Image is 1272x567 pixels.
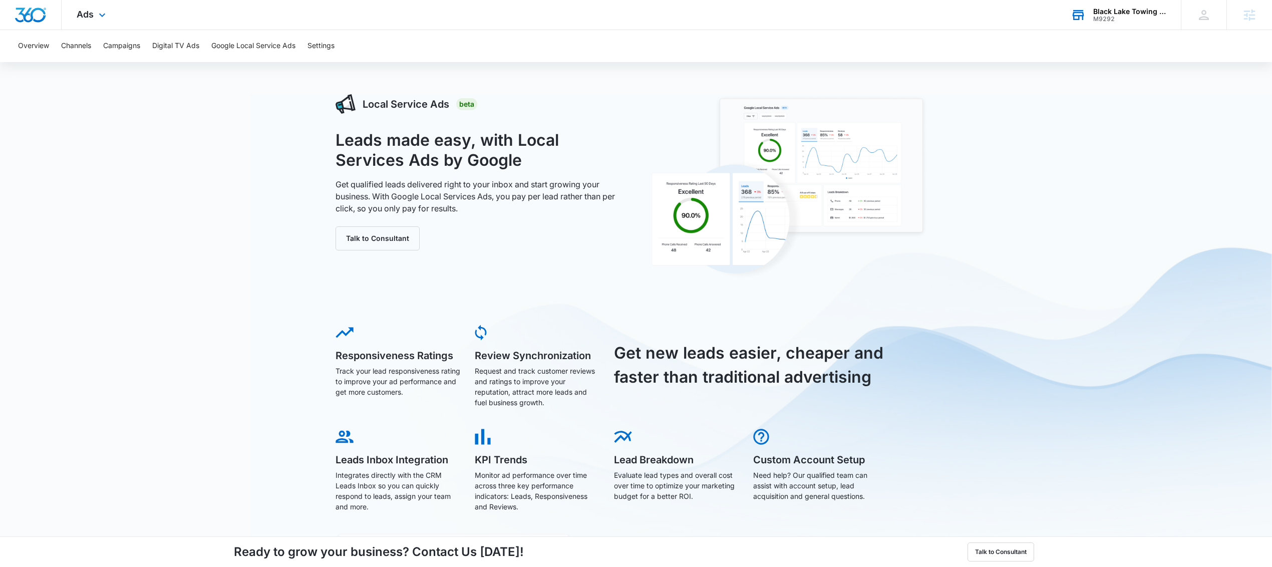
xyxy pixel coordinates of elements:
h3: Local Service Ads [363,97,449,112]
button: Google Local Service Ads [211,30,295,62]
p: Need help? Our qualified team can assist with account setup, lead acquisition and general questions. [753,470,878,501]
div: account name [1093,8,1166,16]
button: Talk to Consultant [968,542,1034,561]
h5: Responsiveness Ratings [336,351,461,361]
p: Request and track customer reviews and ratings to improve your reputation, attract more leads and... [475,366,600,408]
h5: Lead Breakdown [614,455,739,465]
button: Digital TV Ads [152,30,199,62]
span: Ads [77,9,94,20]
button: Talk to Consultant [336,226,420,250]
button: Overview [18,30,49,62]
p: Track your lead responsiveness rating to improve your ad performance and get more customers. [336,366,461,397]
h5: Review Synchronization [475,351,600,361]
p: Monitor ad performance over time across three key performance indicators: Leads, Responsiveness a... [475,470,600,512]
p: Integrates directly with the CRM Leads Inbox so you can quickly respond to leads, assign your tea... [336,470,461,512]
h5: Custom Account Setup [753,455,878,465]
button: Settings [307,30,335,62]
p: Evaluate lead types and overall cost over time to optimize your marketing budget for a better ROI. [614,470,739,501]
h5: Leads Inbox Integration [336,455,461,465]
p: Get qualified leads delivered right to your inbox and start growing your business. With Google Lo... [336,178,625,214]
h5: KPI Trends [475,455,600,465]
div: account id [1093,16,1166,23]
button: Campaigns [103,30,140,62]
h4: Ready to grow your business? Contact Us [DATE]! [234,543,524,561]
button: Channels [61,30,91,62]
h3: Get new leads easier, cheaper and faster than traditional advertising [614,341,895,389]
div: Beta [456,98,477,110]
h1: Leads made easy, with Local Services Ads by Google [336,130,625,170]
